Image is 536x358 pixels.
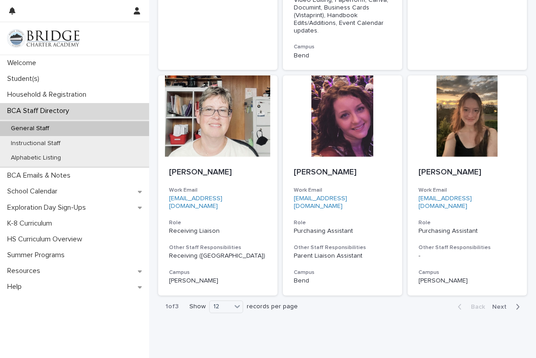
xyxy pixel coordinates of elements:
[4,219,59,228] p: K-8 Curriculum
[4,75,47,83] p: Student(s)
[294,168,391,178] p: [PERSON_NAME]
[4,90,94,99] p: Household & Registration
[294,187,391,194] h3: Work Email
[4,251,72,259] p: Summer Programs
[4,171,78,180] p: BCA Emails & Notes
[418,227,516,235] p: Purchasing Assistant
[294,195,347,209] a: [EMAIL_ADDRESS][DOMAIN_NAME]
[169,168,267,178] p: [PERSON_NAME]
[4,235,89,244] p: HS Curriculum Overview
[294,52,391,60] p: Bend
[4,125,56,132] p: General Staff
[169,187,267,194] h3: Work Email
[247,303,298,311] p: records per page
[4,203,93,212] p: Exploration Day Sign-Ups
[169,277,267,285] p: [PERSON_NAME]
[418,277,516,285] p: [PERSON_NAME]
[189,303,206,311] p: Show
[418,269,516,276] h3: Campus
[4,140,68,147] p: Instructional Staff
[169,269,267,276] h3: Campus
[169,195,222,209] a: [EMAIL_ADDRESS][DOMAIN_NAME]
[294,269,391,276] h3: Campus
[294,227,391,235] p: Purchasing Assistant
[4,267,47,275] p: Resources
[283,75,402,295] a: [PERSON_NAME]Work Email[EMAIL_ADDRESS][DOMAIN_NAME]RolePurchasing AssistantOther Staff Responsibi...
[169,252,267,260] div: Receiving ([GEOGRAPHIC_DATA])
[4,154,68,162] p: Alphabetic Listing
[169,227,267,235] p: Receiving Liaison
[451,303,489,311] button: Back
[418,168,516,178] p: [PERSON_NAME]
[158,75,277,295] a: [PERSON_NAME]Work Email[EMAIL_ADDRESS][DOMAIN_NAME]RoleReceiving LiaisonOther Staff Responsibilit...
[294,277,391,285] p: Bend
[492,304,512,310] span: Next
[465,304,485,310] span: Back
[418,187,516,194] h3: Work Email
[4,283,29,291] p: Help
[169,244,267,251] h3: Other Staff Responsibilities
[4,107,76,115] p: BCA Staff Directory
[294,252,391,260] div: Parent Liaison Assistant
[418,195,472,209] a: [EMAIL_ADDRESS][DOMAIN_NAME]
[4,187,65,196] p: School Calendar
[294,219,391,226] h3: Role
[294,244,391,251] h3: Other Staff Responsibilities
[418,252,516,260] div: -
[7,29,80,47] img: V1C1m3IdTEidaUdm9Hs0
[169,219,267,226] h3: Role
[294,43,391,51] h3: Campus
[4,59,43,67] p: Welcome
[489,303,527,311] button: Next
[158,296,186,318] p: 1 of 3
[408,75,527,295] a: [PERSON_NAME]Work Email[EMAIL_ADDRESS][DOMAIN_NAME]RolePurchasing AssistantOther Staff Responsibi...
[418,244,516,251] h3: Other Staff Responsibilities
[210,302,231,311] div: 12
[418,219,516,226] h3: Role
